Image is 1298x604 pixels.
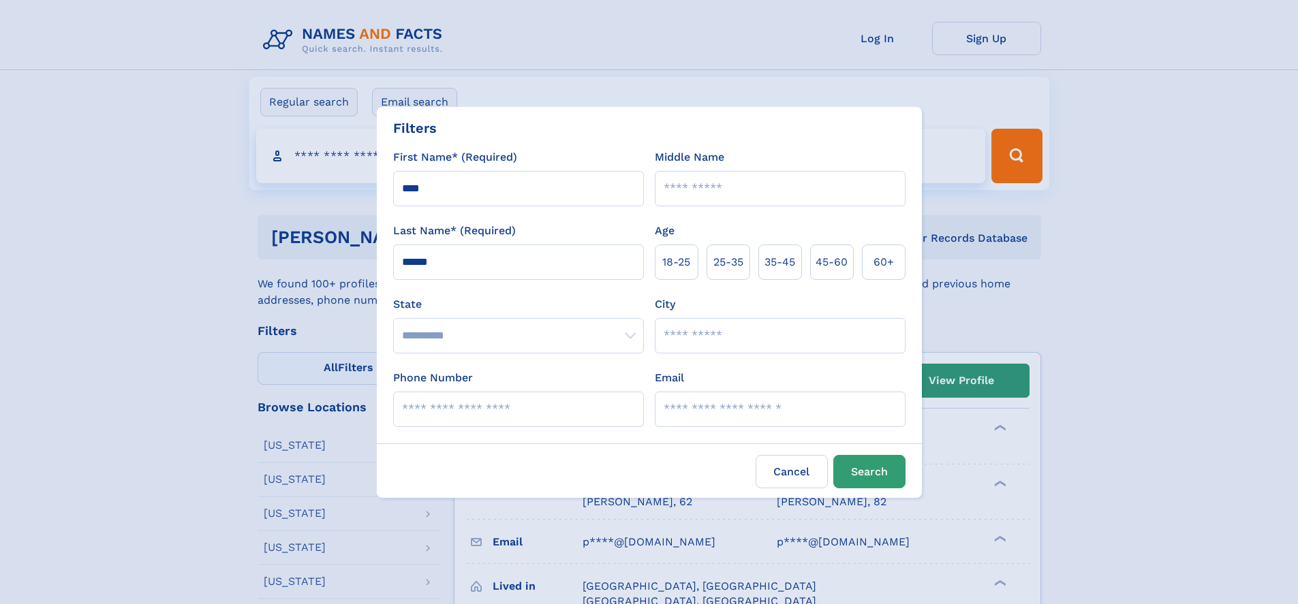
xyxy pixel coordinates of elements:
[662,254,690,270] span: 18‑25
[874,254,894,270] span: 60+
[393,149,517,165] label: First Name* (Required)
[655,296,675,313] label: City
[393,223,516,239] label: Last Name* (Required)
[393,118,437,138] div: Filters
[393,370,473,386] label: Phone Number
[756,455,828,488] label: Cancel
[833,455,906,488] button: Search
[816,254,848,270] span: 45‑60
[393,296,644,313] label: State
[764,254,795,270] span: 35‑45
[655,149,724,165] label: Middle Name
[655,223,675,239] label: Age
[655,370,684,386] label: Email
[713,254,743,270] span: 25‑35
